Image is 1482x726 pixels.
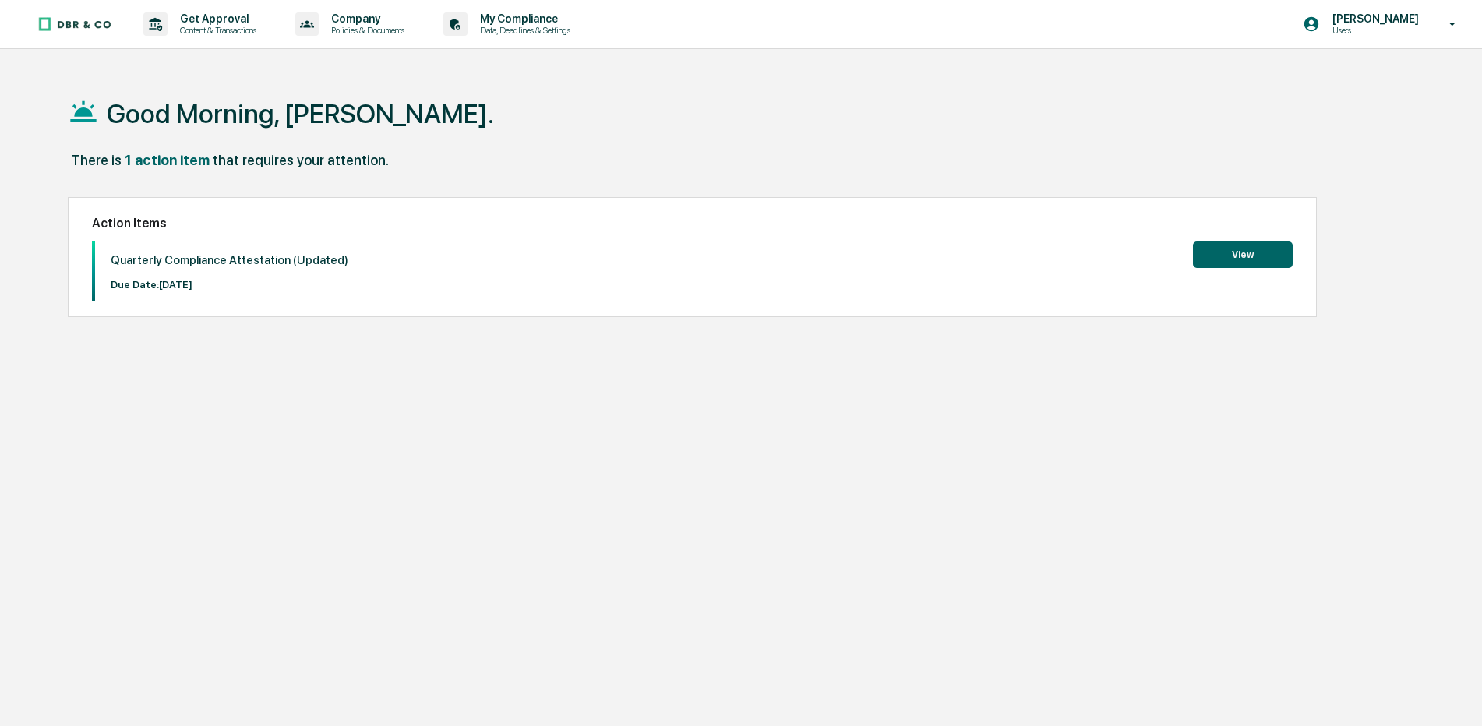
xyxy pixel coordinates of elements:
a: View [1193,246,1293,261]
p: Company [319,12,412,25]
p: Get Approval [168,12,264,25]
p: Due Date: [DATE] [111,279,348,291]
p: Users [1320,25,1427,36]
div: There is [71,152,122,168]
h1: Good Morning, [PERSON_NAME]. [107,98,494,129]
p: Policies & Documents [319,25,412,36]
p: [PERSON_NAME] [1320,12,1427,25]
h2: Action Items [92,216,1293,231]
div: 1 action item [125,152,210,168]
p: My Compliance [468,12,578,25]
div: that requires your attention. [213,152,389,168]
p: Data, Deadlines & Settings [468,25,578,36]
p: Content & Transactions [168,25,264,36]
img: logo [37,16,112,32]
p: Quarterly Compliance Attestation (Updated) [111,253,348,267]
button: View [1193,241,1293,268]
